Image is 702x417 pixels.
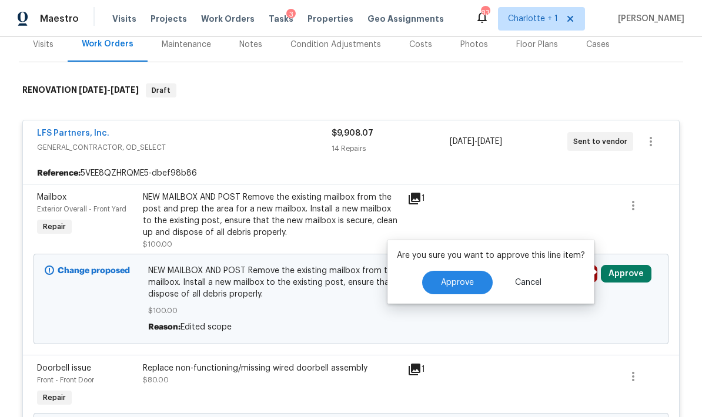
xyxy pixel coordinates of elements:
div: 1 [407,362,453,376]
span: Geo Assignments [367,13,444,25]
span: Doorbell issue [37,364,91,372]
div: Costs [409,39,432,51]
span: Maestro [40,13,79,25]
span: [DATE] [477,137,502,146]
span: $100.00 [148,305,554,317]
span: Tasks [269,15,293,23]
span: [DATE] [111,86,139,94]
span: Properties [307,13,353,25]
b: Reference: [37,167,81,179]
span: $100.00 [143,241,172,248]
div: 83 [481,7,489,19]
span: GENERAL_CONTRACTOR, OD_SELECT [37,142,332,153]
a: LFS Partners, Inc. [37,129,109,137]
button: Approve [422,271,493,294]
div: Floor Plans [516,39,558,51]
span: Sent to vendor [573,136,632,147]
span: $80.00 [143,376,169,384]
span: Draft [147,85,175,96]
span: Reason: [148,323,180,331]
div: Work Orders [82,38,133,50]
div: NEW MAILBOX AND POST Remove the existing mailbox from the post and prep the area for a new mailbo... [143,191,400,238]
span: [DATE] [450,137,474,146]
span: Front - Front Door [37,376,94,384]
span: Edited scope [180,323,232,331]
div: Cases [586,39,610,51]
span: Cancel [515,278,541,287]
span: Repair [38,221,71,233]
span: Visits [112,13,136,25]
div: Maintenance [162,39,211,51]
div: 1 [407,191,453,206]
button: Cancel [496,271,560,294]
p: Are you sure you want to approve this line item? [397,250,585,261]
span: Approve [441,278,474,287]
span: Projects [151,13,187,25]
span: Mailbox [37,193,66,201]
h6: RENOVATION [22,83,139,97]
div: Visits [33,39,54,51]
span: [DATE] [79,86,107,94]
span: Repair [38,392,71,403]
div: Replace non-functioning/missing wired doorbell assembly [143,362,400,374]
div: Notes [239,39,262,51]
span: - [79,86,139,94]
span: [PERSON_NAME] [613,13,684,25]
span: Exterior Overall - Front Yard [37,206,126,213]
div: RENOVATION [DATE]-[DATE]Draft [19,72,683,109]
div: 3 [286,9,296,21]
div: 14 Repairs [332,143,449,154]
button: Approve [601,265,651,283]
span: - [450,136,502,147]
span: Charlotte + 1 [508,13,558,25]
div: Condition Adjustments [290,39,381,51]
div: Photos [460,39,488,51]
span: NEW MAILBOX AND POST Remove the existing mailbox from the post and prep the area for a new mailbo... [148,265,554,300]
div: 5VEE8QZHRQME5-dbef98b86 [23,163,679,184]
b: Change proposed [58,267,130,275]
span: Work Orders [201,13,255,25]
span: $9,908.07 [332,129,373,137]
